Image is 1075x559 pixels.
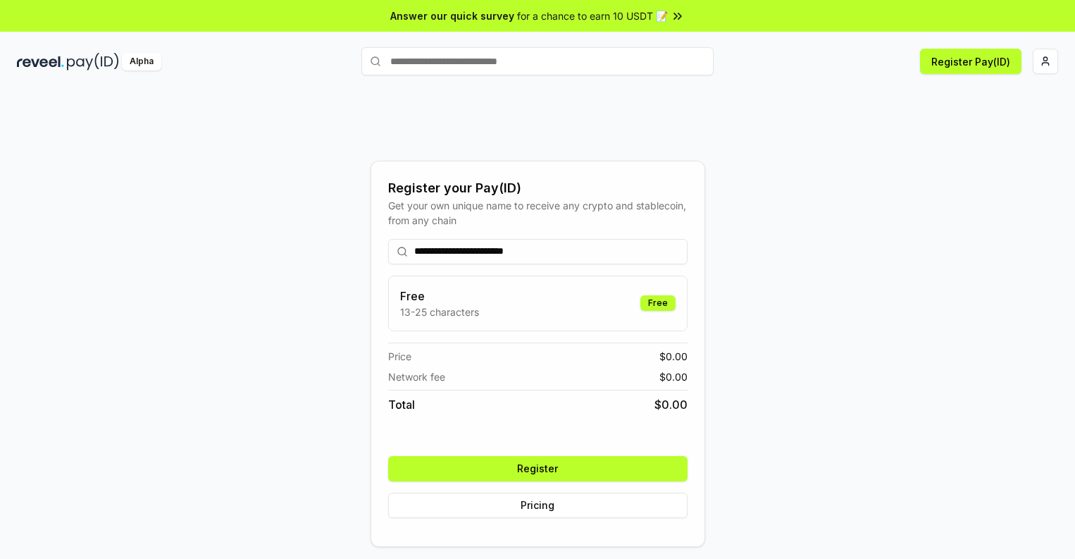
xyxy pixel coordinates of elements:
[67,53,119,70] img: pay_id
[390,8,514,23] span: Answer our quick survey
[388,198,688,228] div: Get your own unique name to receive any crypto and stablecoin, from any chain
[388,396,415,413] span: Total
[640,295,676,311] div: Free
[920,49,1021,74] button: Register Pay(ID)
[654,396,688,413] span: $ 0.00
[400,305,479,319] p: 13-25 characters
[388,178,688,198] div: Register your Pay(ID)
[388,349,411,364] span: Price
[400,288,479,305] h3: Free
[388,493,688,518] button: Pricing
[517,8,668,23] span: for a chance to earn 10 USDT 📝
[388,456,688,481] button: Register
[17,53,64,70] img: reveel_dark
[388,369,445,384] span: Network fee
[659,369,688,384] span: $ 0.00
[659,349,688,364] span: $ 0.00
[122,53,161,70] div: Alpha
